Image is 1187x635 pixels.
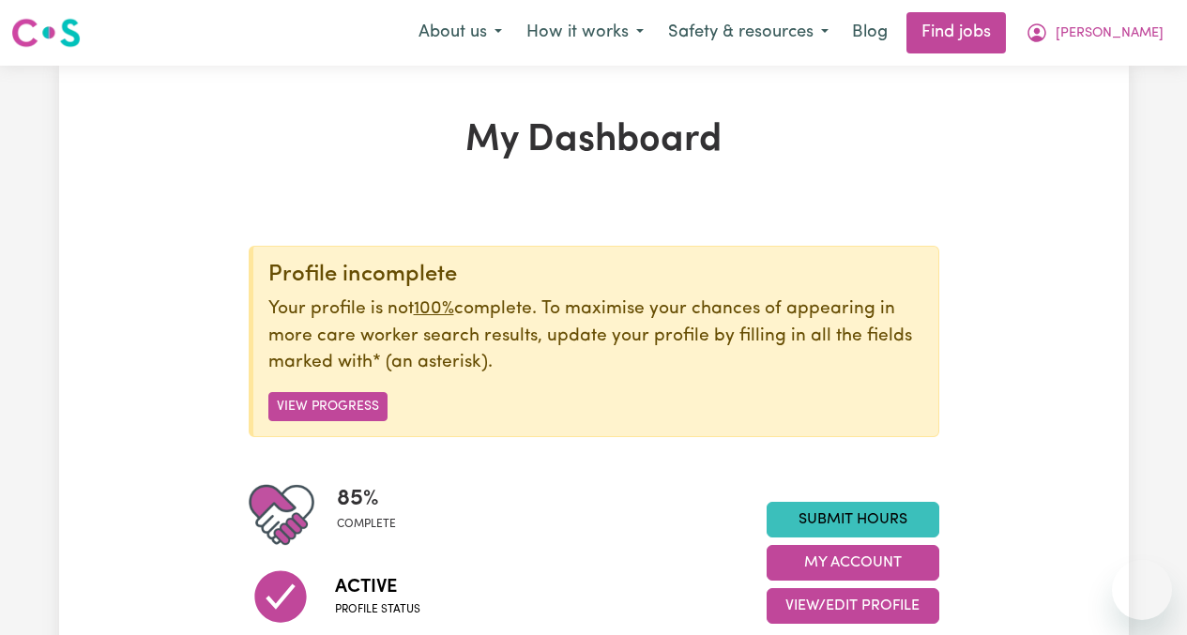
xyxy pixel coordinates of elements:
[1013,13,1176,53] button: My Account
[1056,23,1164,44] span: [PERSON_NAME]
[767,545,939,581] button: My Account
[11,16,81,50] img: Careseekers logo
[337,482,411,548] div: Profile completeness: 85%
[268,392,388,421] button: View Progress
[414,300,454,318] u: 100%
[337,482,396,516] span: 85 %
[373,354,488,371] span: an asterisk
[268,296,923,377] p: Your profile is not complete. To maximise your chances of appearing in more care worker search re...
[337,516,396,533] span: complete
[841,12,899,53] a: Blog
[514,13,656,53] button: How it works
[335,601,420,618] span: Profile status
[335,573,420,601] span: Active
[656,13,841,53] button: Safety & resources
[1112,560,1172,620] iframe: Button to launch messaging window
[406,13,514,53] button: About us
[249,118,939,163] h1: My Dashboard
[11,11,81,54] a: Careseekers logo
[767,588,939,624] button: View/Edit Profile
[268,262,923,289] div: Profile incomplete
[767,502,939,537] a: Submit Hours
[906,12,1006,53] a: Find jobs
